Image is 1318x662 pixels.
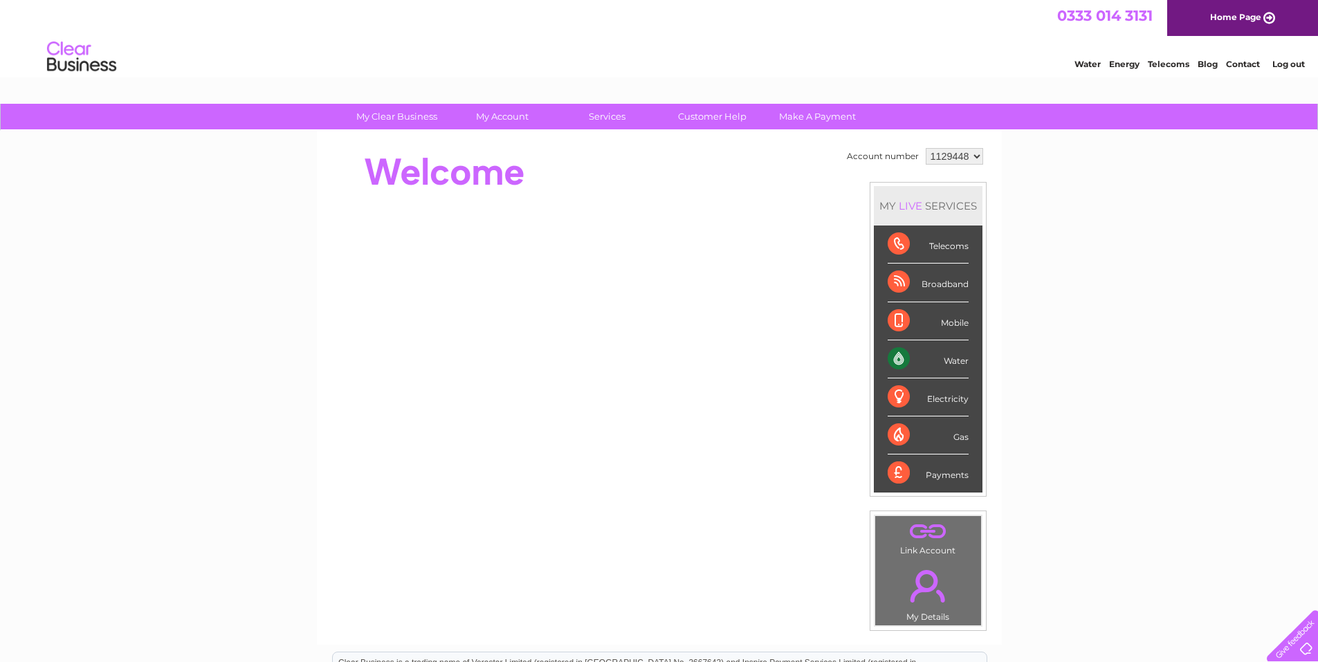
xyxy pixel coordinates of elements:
[888,302,969,340] div: Mobile
[888,454,969,492] div: Payments
[888,264,969,302] div: Broadband
[874,186,982,226] div: MY SERVICES
[1226,59,1260,69] a: Contact
[843,145,922,168] td: Account number
[888,226,969,264] div: Telecoms
[888,340,969,378] div: Water
[333,8,987,67] div: Clear Business is a trading name of Verastar Limited (registered in [GEOGRAPHIC_DATA] No. 3667643...
[550,104,664,129] a: Services
[760,104,875,129] a: Make A Payment
[1272,59,1305,69] a: Log out
[46,36,117,78] img: logo.png
[875,515,982,559] td: Link Account
[1074,59,1101,69] a: Water
[1057,7,1153,24] a: 0333 014 3131
[1198,59,1218,69] a: Blog
[875,558,982,626] td: My Details
[1109,59,1139,69] a: Energy
[879,562,978,610] a: .
[340,104,454,129] a: My Clear Business
[888,416,969,454] div: Gas
[888,378,969,416] div: Electricity
[879,520,978,544] a: .
[655,104,769,129] a: Customer Help
[896,199,925,212] div: LIVE
[445,104,559,129] a: My Account
[1148,59,1189,69] a: Telecoms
